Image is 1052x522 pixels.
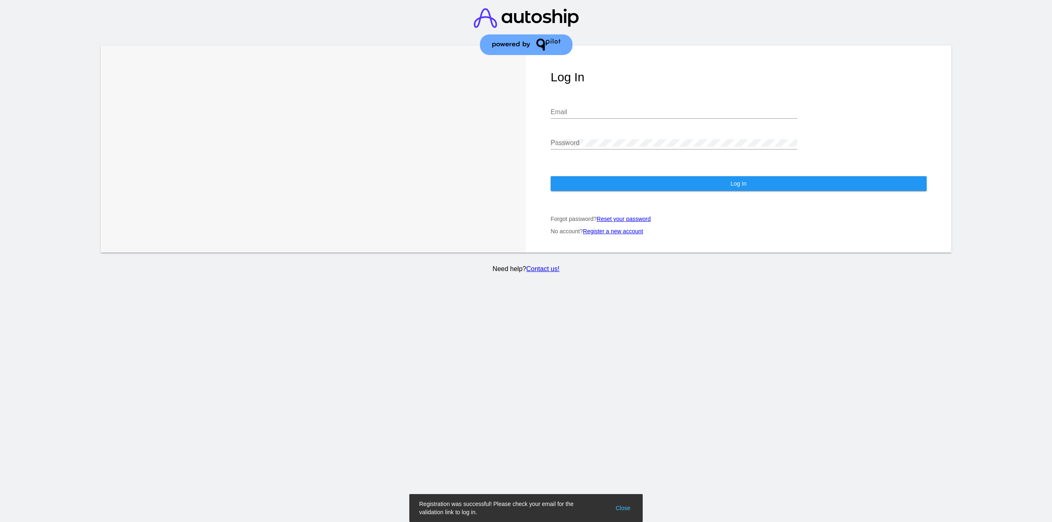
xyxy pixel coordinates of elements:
a: Register a new account [583,228,643,235]
p: Need help? [99,265,953,273]
input: Email [551,108,797,116]
a: Reset your password [597,216,651,222]
span: Log In [731,180,747,187]
button: Close [613,500,633,516]
simple-snack-bar: Registration was successful! Please check your email for the validation link to log in. [419,500,633,516]
p: No account? [551,228,927,235]
p: Forgot password? [551,216,927,222]
a: Contact us! [526,265,559,272]
h1: Log In [551,70,927,84]
button: Log In [551,176,927,191]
